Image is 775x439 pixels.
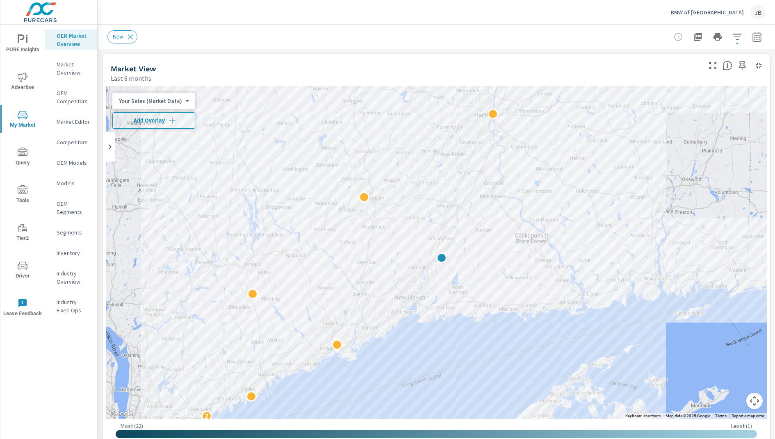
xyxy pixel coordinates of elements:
button: Keyboard shortcuts [625,413,661,419]
button: Apply Filters [729,29,745,45]
div: Segments [45,226,97,239]
button: Select Date Range [749,29,765,45]
div: Industry Fixed Ops [45,296,97,316]
div: OEM Segments [45,198,97,218]
span: Find the biggest opportunities in your market for your inventory. Understand by postal code where... [723,61,732,71]
p: BMW of [GEOGRAPHIC_DATA] [671,9,744,16]
span: Tools [3,185,42,205]
button: Print Report [709,29,726,45]
div: Competitors [45,136,97,148]
p: OEM Competitors [57,89,91,105]
div: Inventory [45,247,97,259]
p: Your Sales (Market Data) [119,97,182,105]
p: Models [57,179,91,187]
button: Minimize Widget [752,59,765,72]
span: Driver [3,261,42,281]
a: Report a map error [732,414,764,418]
div: OEM Market Overview [45,30,97,50]
p: Market Overview [57,60,91,77]
span: Tier2 [3,223,42,243]
p: 2 [204,411,209,421]
p: Competitors [57,138,91,146]
button: "Export Report to PDF" [690,29,706,45]
p: Least ( 1 ) [731,422,752,430]
p: Segments [57,228,91,237]
p: OEM Market Overview [57,32,91,48]
p: Inventory [57,249,91,257]
span: My Market [3,110,42,130]
span: Query [3,148,42,168]
span: Add Overlay [116,116,191,125]
div: Models [45,177,97,189]
button: Make Fullscreen [706,59,719,72]
span: Advertise [3,72,42,92]
div: Your Sales (Market Data) [112,97,189,105]
p: Industry Fixed Ops [57,298,91,314]
p: Most ( 22 ) [121,422,143,430]
p: Last 6 months [111,73,151,83]
p: OEM Models [57,159,91,167]
span: New [108,34,128,40]
div: Market Overview [45,58,97,79]
h5: Market View [111,64,156,73]
button: Add Overlay [112,112,195,129]
div: nav menu [0,25,45,326]
div: Industry Overview [45,267,97,288]
a: Open this area in Google Maps (opens a new window) [108,408,135,419]
p: Market Editor [57,118,91,126]
span: Map data ©2025 Google [666,414,710,418]
div: New [107,30,137,43]
div: Market Editor [45,116,97,128]
img: Google [108,408,135,419]
p: OEM Segments [57,200,91,216]
span: Leave Feedback [3,298,42,318]
span: Save this to your personalized report [736,59,749,72]
p: Industry Overview [57,269,91,286]
button: Map camera controls [746,393,763,409]
div: OEM Models [45,157,97,169]
span: PURE Insights [3,34,42,55]
div: OEM Competitors [45,87,97,107]
div: JB [750,5,765,20]
a: Terms (opens in new tab) [715,414,727,418]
